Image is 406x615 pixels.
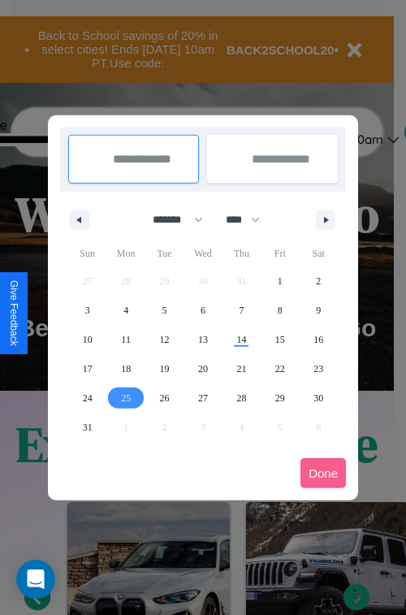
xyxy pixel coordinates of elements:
[85,296,90,325] span: 3
[222,325,261,354] button: 14
[106,296,145,325] button: 4
[68,325,106,354] button: 10
[222,354,261,383] button: 21
[313,383,323,413] span: 30
[121,325,131,354] span: 11
[261,296,299,325] button: 8
[160,354,170,383] span: 19
[16,560,55,599] div: Open Intercom Messenger
[261,354,299,383] button: 22
[68,413,106,442] button: 31
[145,296,184,325] button: 5
[198,325,208,354] span: 13
[106,240,145,266] span: Mon
[184,383,222,413] button: 27
[300,325,338,354] button: 16
[275,354,285,383] span: 22
[162,296,167,325] span: 5
[300,240,338,266] span: Sat
[261,383,299,413] button: 29
[145,240,184,266] span: Tue
[160,383,170,413] span: 26
[316,266,321,296] span: 2
[198,383,208,413] span: 27
[106,383,145,413] button: 25
[300,296,338,325] button: 9
[121,354,131,383] span: 18
[300,266,338,296] button: 2
[316,296,321,325] span: 9
[300,354,338,383] button: 23
[68,354,106,383] button: 17
[145,325,184,354] button: 12
[83,354,93,383] span: 17
[222,296,261,325] button: 7
[121,383,131,413] span: 25
[278,296,283,325] span: 8
[145,383,184,413] button: 26
[184,240,222,266] span: Wed
[83,413,93,442] span: 31
[236,325,246,354] span: 14
[278,266,283,296] span: 1
[236,354,246,383] span: 21
[261,240,299,266] span: Fri
[261,266,299,296] button: 1
[184,325,222,354] button: 13
[68,383,106,413] button: 24
[201,296,205,325] span: 6
[313,354,323,383] span: 23
[145,354,184,383] button: 19
[184,354,222,383] button: 20
[184,296,222,325] button: 6
[222,383,261,413] button: 28
[83,325,93,354] span: 10
[313,325,323,354] span: 16
[123,296,128,325] span: 4
[160,325,170,354] span: 12
[8,280,19,346] div: Give Feedback
[275,383,285,413] span: 29
[236,383,246,413] span: 28
[275,325,285,354] span: 15
[68,240,106,266] span: Sun
[68,296,106,325] button: 3
[198,354,208,383] span: 20
[239,296,244,325] span: 7
[300,458,346,488] button: Done
[300,383,338,413] button: 30
[83,383,93,413] span: 24
[106,354,145,383] button: 18
[261,325,299,354] button: 15
[222,240,261,266] span: Thu
[106,325,145,354] button: 11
